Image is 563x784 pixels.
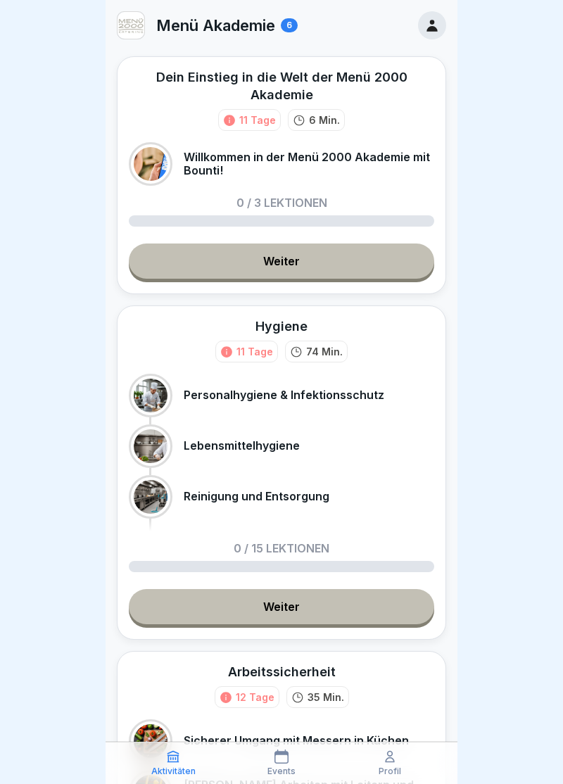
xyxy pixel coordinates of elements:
[184,151,434,177] p: Willkommen in der Menü 2000 Akademie mit Bounti!
[236,690,274,704] div: 12 Tage
[129,68,434,103] div: Dein Einstieg in die Welt der Menü 2000 Akademie
[309,113,340,127] p: 6 Min.
[255,317,308,335] div: Hygiene
[234,543,329,554] p: 0 / 15 Lektionen
[236,344,273,359] div: 11 Tage
[306,344,343,359] p: 74 Min.
[118,12,144,39] img: v3gslzn6hrr8yse5yrk8o2yg.png
[267,766,296,776] p: Events
[184,439,300,453] p: Lebensmittelhygiene
[184,388,384,402] p: Personalhygiene & Infektionsschutz
[281,18,298,32] div: 6
[184,734,409,747] p: Sicherer Umgang mit Messern in Küchen
[308,690,344,704] p: 35 Min.
[379,766,401,776] p: Profil
[129,589,434,624] a: Weiter
[236,197,327,208] p: 0 / 3 Lektionen
[239,113,276,127] div: 11 Tage
[156,16,275,34] p: Menü Akademie
[228,663,336,681] div: Arbeitssicherheit
[184,490,329,503] p: Reinigung und Entsorgung
[151,766,196,776] p: Aktivitäten
[129,244,434,279] a: Weiter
